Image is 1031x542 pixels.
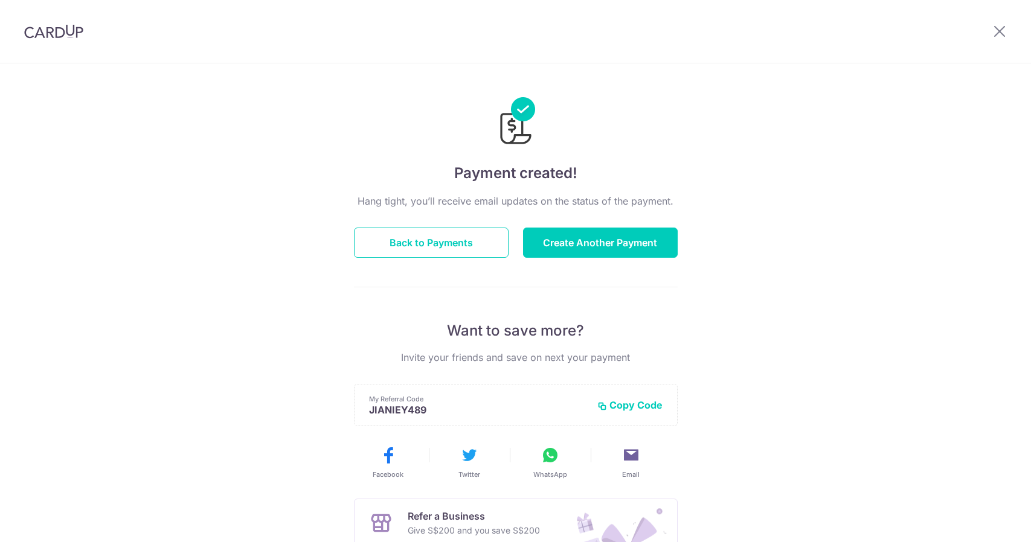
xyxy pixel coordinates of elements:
[515,445,586,479] button: WhatsApp
[24,24,83,39] img: CardUp
[373,470,403,479] span: Facebook
[354,162,678,184] h4: Payment created!
[354,228,509,258] button: Back to Payments
[354,350,678,365] p: Invite your friends and save on next your payment
[622,470,640,479] span: Email
[354,194,678,208] p: Hang tight, you’ll receive email updates on the status of the payment.
[408,509,540,523] p: Refer a Business
[597,399,663,411] button: Copy Code
[533,470,567,479] span: WhatsApp
[458,470,480,479] span: Twitter
[496,97,535,148] img: Payments
[434,445,505,479] button: Twitter
[354,321,678,340] p: Want to save more?
[596,445,667,479] button: Email
[954,506,1019,536] iframe: Opens a widget where you can find more information
[408,523,540,538] p: Give S$200 and you save S$200
[369,404,588,416] p: JIANIEY489
[523,228,678,258] button: Create Another Payment
[369,394,588,404] p: My Referral Code
[353,445,424,479] button: Facebook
